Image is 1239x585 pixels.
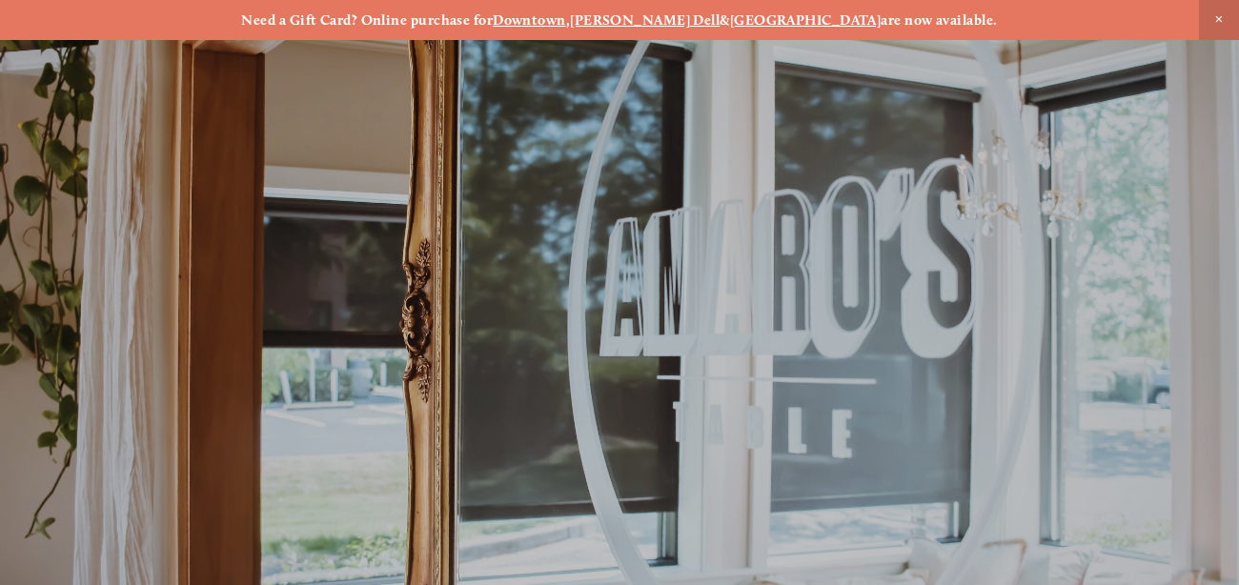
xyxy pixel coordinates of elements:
strong: are now available. [881,11,997,29]
strong: Need a Gift Card? Online purchase for [241,11,493,29]
strong: & [720,11,729,29]
a: [PERSON_NAME] Dell [570,11,720,29]
a: [GEOGRAPHIC_DATA] [730,11,882,29]
strong: , [566,11,570,29]
a: Downtown [493,11,566,29]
